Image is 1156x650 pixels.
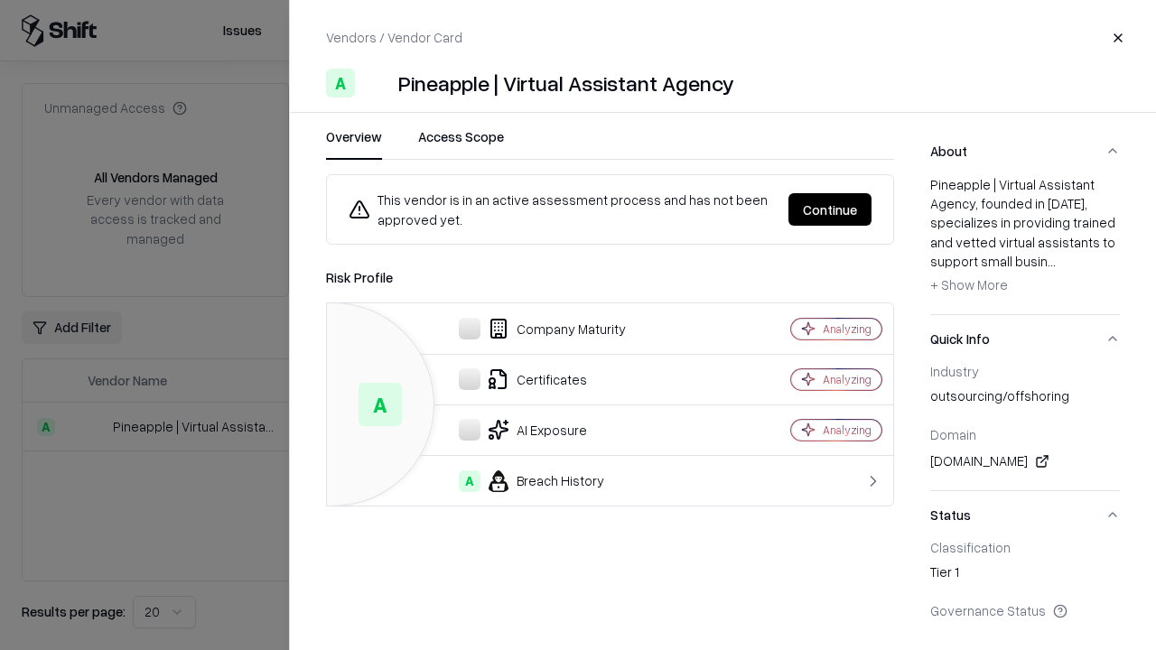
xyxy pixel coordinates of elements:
div: Breach History [341,470,728,492]
div: [DOMAIN_NAME] [930,450,1120,472]
button: Access Scope [418,127,504,160]
button: + Show More [930,271,1008,300]
div: This vendor is in an active assessment process and has not been approved yet. [349,190,774,229]
div: Pineapple | Virtual Assistant Agency, founded in [DATE], specializes in providing trained and vet... [930,175,1120,300]
p: Vendors / Vendor Card [326,28,462,47]
div: Analyzing [823,372,872,387]
div: Analyzing [823,422,872,438]
div: Classification [930,539,1120,555]
div: Certificates [341,368,728,390]
div: Industry [930,363,1120,379]
div: Quick Info [930,363,1120,490]
div: Pineapple | Virtual Assistant Agency [398,69,734,97]
div: A [326,69,355,97]
div: A [459,470,480,492]
button: Overview [326,127,382,160]
button: About [930,127,1120,175]
div: Analyzing [823,321,872,337]
button: Status [930,491,1120,539]
div: Company Maturity [341,318,728,339]
div: Domain [930,426,1120,442]
div: Governance Status [930,602,1120,618]
button: Quick Info [930,315,1120,363]
img: Pineapple | Virtual Assistant Agency [362,69,391,97]
div: Risk Profile [326,266,894,288]
div: About [930,175,1120,314]
div: outsourcing/offshoring [930,386,1120,412]
div: A [359,383,402,426]
button: Continue [788,193,872,226]
span: ... [1048,253,1056,269]
span: + Show More [930,276,1008,292]
div: Tier 1 [930,562,1120,588]
div: AI Exposure [341,419,728,441]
